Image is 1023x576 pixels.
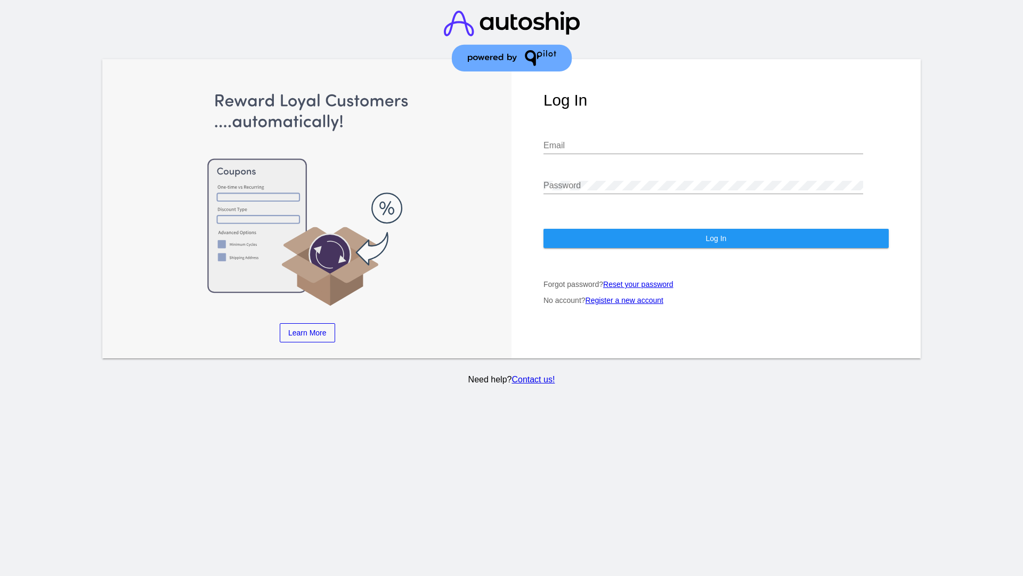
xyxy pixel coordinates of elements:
[603,280,673,289] a: Reset your password
[511,375,555,384] a: Contact us!
[135,91,480,307] img: Apply Coupons Automatically to Scheduled Orders with QPilot
[280,323,335,342] a: Learn More
[543,229,889,248] button: Log In
[543,280,889,289] p: Forgot password?
[101,375,923,385] p: Need help?
[705,234,726,243] span: Log In
[543,91,889,109] h1: Log In
[288,329,327,337] span: Learn More
[543,296,889,305] p: No account?
[543,141,863,150] input: Email
[586,296,663,305] a: Register a new account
